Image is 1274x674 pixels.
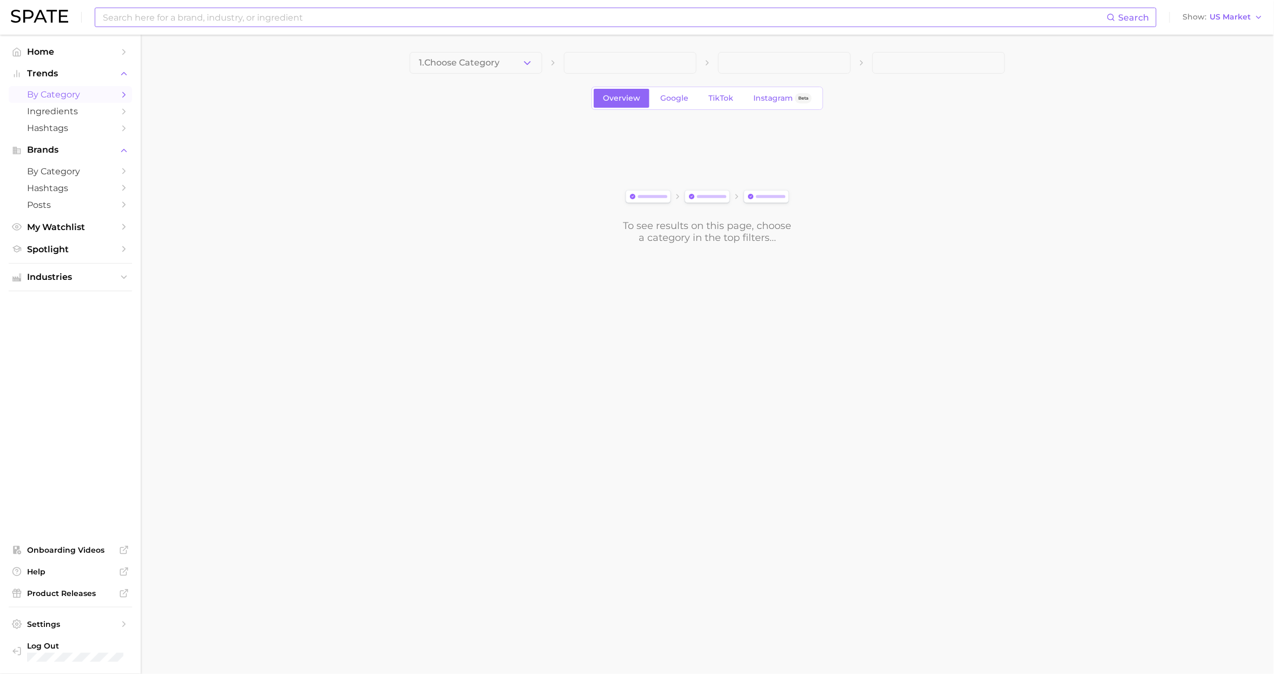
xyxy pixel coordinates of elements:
span: Ingredients [27,106,114,116]
span: Search [1119,12,1150,23]
span: TikTok [708,94,733,103]
span: Hashtags [27,123,114,133]
a: Log out. Currently logged in with e-mail michelle.ng@mavbeautybrands.com. [9,638,132,665]
a: Google [651,89,698,108]
span: Home [27,47,114,57]
a: Settings [9,616,132,632]
a: Hashtags [9,120,132,136]
a: Overview [594,89,649,108]
span: Product Releases [27,588,114,598]
button: Trends [9,66,132,82]
a: by Category [9,163,132,180]
span: by Category [27,166,114,176]
span: by Category [27,89,114,100]
a: Help [9,564,132,580]
span: Beta [798,94,809,103]
a: Product Releases [9,585,132,601]
span: Brands [27,145,114,155]
span: Posts [27,200,114,210]
div: To see results on this page, choose a category in the top filters... [622,220,792,244]
span: Hashtags [27,183,114,193]
a: Onboarding Videos [9,542,132,558]
span: Show [1183,14,1207,20]
a: My Watchlist [9,219,132,235]
a: by Category [9,86,132,103]
button: Industries [9,269,132,285]
a: TikTok [699,89,743,108]
span: Instagram [753,94,793,103]
span: Overview [603,94,640,103]
button: ShowUS Market [1180,10,1266,24]
span: Settings [27,619,114,629]
img: svg%3e [622,188,792,207]
span: 1. Choose Category [419,58,500,68]
span: Google [660,94,688,103]
span: Industries [27,272,114,282]
span: Log Out [27,641,167,651]
button: Brands [9,142,132,158]
span: My Watchlist [27,222,114,232]
span: Spotlight [27,244,114,254]
a: Spotlight [9,241,132,258]
span: US Market [1210,14,1251,20]
span: Help [27,567,114,577]
span: Trends [27,69,114,78]
img: SPATE [11,10,68,23]
input: Search here for a brand, industry, or ingredient [102,8,1107,27]
span: Onboarding Videos [27,545,114,555]
a: InstagramBeta [744,89,821,108]
a: Ingredients [9,103,132,120]
a: Posts [9,197,132,213]
a: Hashtags [9,180,132,197]
button: 1.Choose Category [410,52,542,74]
a: Home [9,43,132,60]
